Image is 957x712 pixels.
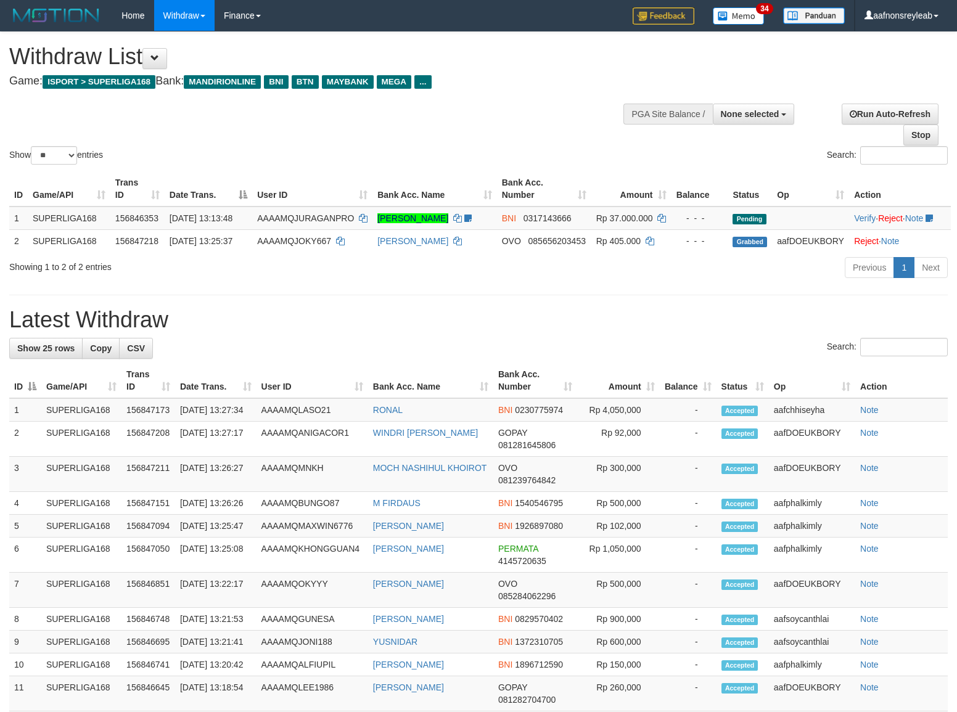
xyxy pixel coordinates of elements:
[577,515,659,538] td: Rp 102,000
[577,492,659,515] td: Rp 500,000
[264,75,288,89] span: BNI
[121,422,175,457] td: 156847208
[257,676,368,711] td: AAAAMQLEE1986
[728,171,772,207] th: Status
[373,544,444,554] a: [PERSON_NAME]
[721,544,758,555] span: Accepted
[577,422,659,457] td: Rp 92,000
[860,498,879,508] a: Note
[184,75,261,89] span: MANDIRIONLINE
[9,229,28,252] td: 2
[769,398,855,422] td: aafchhiseyha
[721,428,758,439] span: Accepted
[257,398,368,422] td: AAAAMQLASO21
[28,229,110,252] td: SUPERLIGA168
[515,637,563,647] span: Copy 1372310705 to clipboard
[498,591,556,601] span: Copy 085284062296 to clipboard
[845,257,894,278] a: Previous
[769,631,855,653] td: aafsoycanthlai
[257,653,368,676] td: AAAAMQALFIUPIL
[31,146,77,165] select: Showentries
[121,457,175,492] td: 156847211
[110,171,165,207] th: Trans ID: activate to sort column ascending
[121,398,175,422] td: 156847173
[9,573,41,608] td: 7
[772,229,849,252] td: aafDOEUKBORY
[633,7,694,25] img: Feedback.jpg
[498,521,512,531] span: BNI
[121,515,175,538] td: 156847094
[175,363,257,398] th: Date Trans.: activate to sort column ascending
[860,614,879,624] a: Note
[713,7,765,25] img: Button%20Memo.svg
[849,229,951,252] td: ·
[577,363,659,398] th: Amount: activate to sort column ascending
[497,171,591,207] th: Bank Acc. Number: activate to sort column ascending
[860,463,879,473] a: Note
[860,544,879,554] a: Note
[498,682,527,692] span: GOPAY
[41,608,121,631] td: SUPERLIGA168
[9,515,41,538] td: 5
[257,422,368,457] td: AAAAMQANIGACOR1
[257,573,368,608] td: AAAAMQOKYYY
[257,631,368,653] td: AAAAMQJONI188
[854,213,876,223] a: Verify
[713,104,795,125] button: None selected
[9,171,28,207] th: ID
[860,428,879,438] a: Note
[322,75,374,89] span: MAYBANK
[165,171,252,207] th: Date Trans.: activate to sort column descending
[121,676,175,711] td: 156846645
[733,237,767,247] span: Grabbed
[373,614,444,624] a: [PERSON_NAME]
[721,683,758,694] span: Accepted
[498,544,538,554] span: PERMATA
[41,363,121,398] th: Game/API: activate to sort column ascending
[528,236,586,246] span: Copy 085656203453 to clipboard
[769,363,855,398] th: Op: activate to sort column ascending
[591,171,672,207] th: Amount: activate to sort column ascending
[721,499,758,509] span: Accepted
[905,213,924,223] a: Note
[842,104,939,125] a: Run Auto-Refresh
[498,428,527,438] span: GOPAY
[855,363,948,398] th: Action
[660,538,717,573] td: -
[121,608,175,631] td: 156846748
[733,214,766,224] span: Pending
[660,608,717,631] td: -
[577,631,659,653] td: Rp 600,000
[849,171,951,207] th: Action
[41,398,121,422] td: SUPERLIGA168
[373,660,444,669] a: [PERSON_NAME]
[854,236,879,246] a: Reject
[721,637,758,648] span: Accepted
[660,515,717,538] td: -
[41,653,121,676] td: SUPERLIGA168
[373,579,444,589] a: [PERSON_NAME]
[498,440,556,450] span: Copy 081281645806 to clipboard
[9,256,390,273] div: Showing 1 to 2 of 2 entries
[860,521,879,531] a: Note
[893,257,914,278] a: 1
[9,363,41,398] th: ID: activate to sort column descending
[860,637,879,647] a: Note
[9,492,41,515] td: 4
[170,236,232,246] span: [DATE] 13:25:37
[769,422,855,457] td: aafDOEUKBORY
[175,422,257,457] td: [DATE] 13:27:17
[175,398,257,422] td: [DATE] 13:27:34
[170,213,232,223] span: [DATE] 13:13:48
[914,257,948,278] a: Next
[756,3,773,14] span: 34
[769,492,855,515] td: aafphalkimly
[41,573,121,608] td: SUPERLIGA168
[721,464,758,474] span: Accepted
[175,608,257,631] td: [DATE] 13:21:53
[257,363,368,398] th: User ID: activate to sort column ascending
[257,608,368,631] td: AAAAMQGUNESA
[769,457,855,492] td: aafDOEUKBORY
[577,573,659,608] td: Rp 500,000
[41,631,121,653] td: SUPERLIGA168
